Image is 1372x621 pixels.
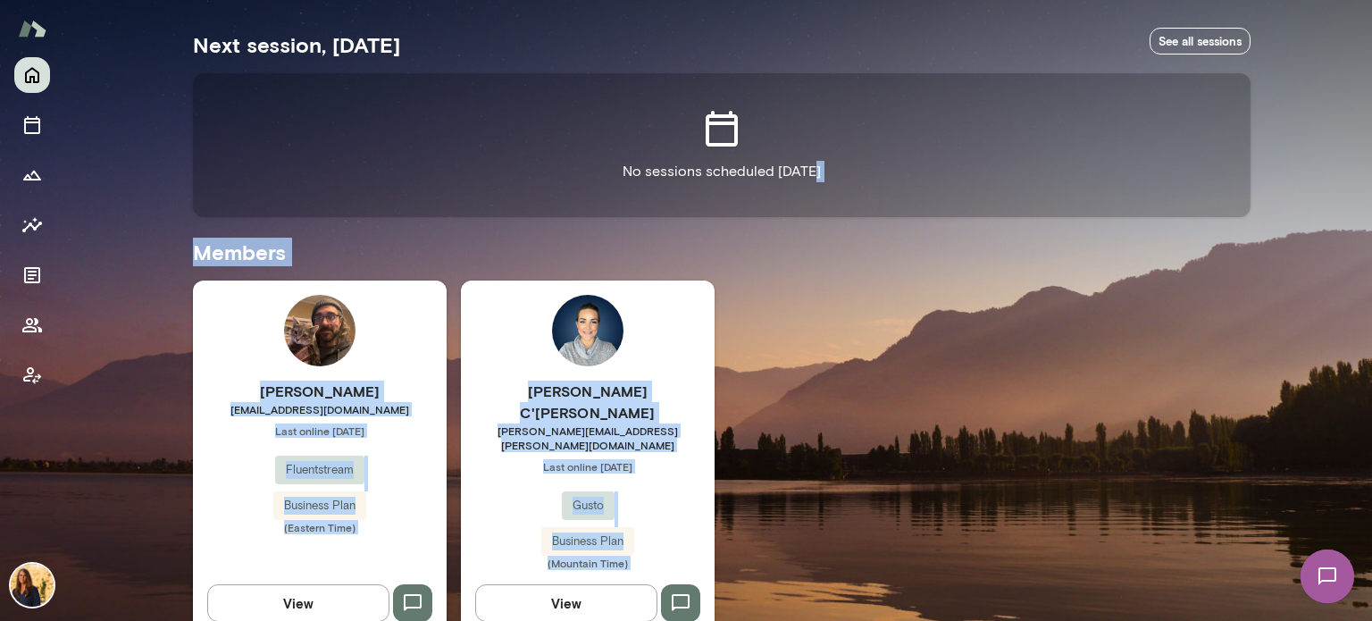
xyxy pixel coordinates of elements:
[461,381,715,424] h6: [PERSON_NAME] C'[PERSON_NAME]
[14,207,50,243] button: Insights
[1150,28,1251,55] a: See all sessions
[14,107,50,143] button: Sessions
[541,533,634,550] span: Business Plan
[14,57,50,93] button: Home
[18,12,46,46] img: Mento
[273,497,366,515] span: Business Plan
[14,157,50,193] button: Growth Plan
[193,424,447,438] span: Last online [DATE]
[193,381,447,402] h6: [PERSON_NAME]
[193,520,447,534] span: (Eastern Time)
[284,295,356,366] img: Brian Francati
[562,497,615,515] span: Gusto
[14,357,50,393] button: Client app
[461,459,715,474] span: Last online [DATE]
[623,161,821,182] p: No sessions scheduled [DATE]
[193,30,400,59] h5: Next session, [DATE]
[193,238,1251,266] h5: Members
[193,402,447,416] span: [EMAIL_ADDRESS][DOMAIN_NAME]
[552,295,623,366] img: Tiffany C'deBaca
[11,564,54,607] img: Sheri DeMario
[14,307,50,343] button: Members
[14,257,50,293] button: Documents
[275,461,364,479] span: Fluentstream
[461,556,715,570] span: (Mountain Time)
[461,424,715,452] span: [PERSON_NAME][EMAIL_ADDRESS][PERSON_NAME][DOMAIN_NAME]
